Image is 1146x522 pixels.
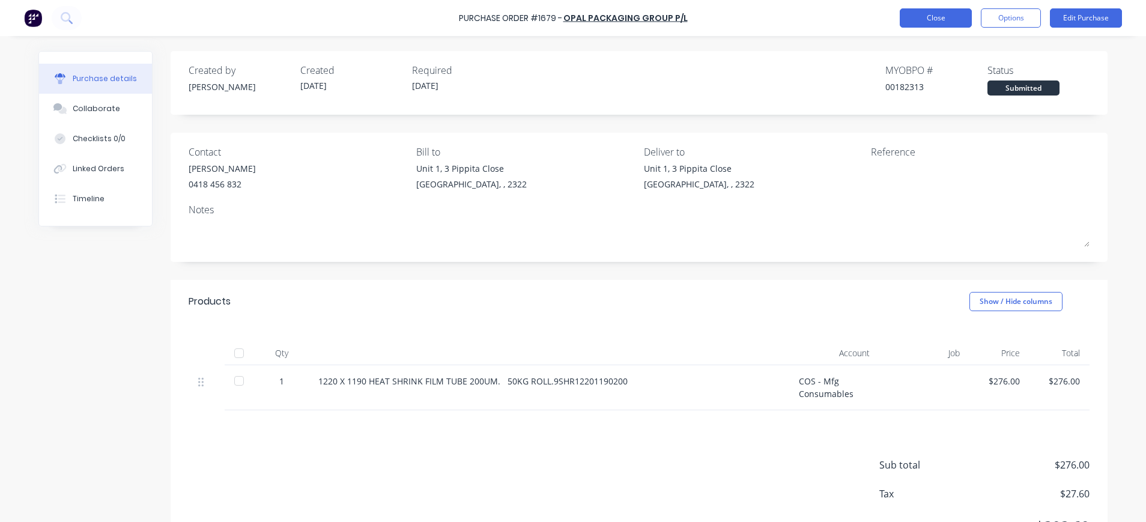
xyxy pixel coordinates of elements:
[39,154,152,184] button: Linked Orders
[885,63,987,77] div: MYOB PO #
[1039,375,1080,387] div: $276.00
[189,294,231,309] div: Products
[789,341,879,365] div: Account
[189,63,291,77] div: Created by
[300,63,402,77] div: Created
[73,193,105,204] div: Timeline
[1029,341,1090,365] div: Total
[255,341,309,365] div: Qty
[189,145,407,159] div: Contact
[879,458,969,472] span: Sub total
[189,80,291,93] div: [PERSON_NAME]
[264,375,299,387] div: 1
[871,145,1090,159] div: Reference
[969,458,1090,472] span: $276.00
[789,365,879,410] div: COS - Mfg Consumables
[981,8,1041,28] button: Options
[318,375,780,387] div: 1220 X 1190 HEAT SHRINK FILM TUBE 200UM. 50KG ROLL.9SHR12201190200
[73,133,126,144] div: Checklists 0/0
[39,64,152,94] button: Purchase details
[969,292,1063,311] button: Show / Hide columns
[39,94,152,124] button: Collaborate
[412,63,514,77] div: Required
[189,162,256,175] div: [PERSON_NAME]
[644,145,863,159] div: Deliver to
[73,103,120,114] div: Collaborate
[969,487,1090,501] span: $27.60
[1050,8,1122,28] button: Edit Purchase
[879,487,969,501] span: Tax
[73,163,124,174] div: Linked Orders
[885,80,987,93] div: 00182313
[563,12,688,24] a: Opal Packaging Group P/L
[459,12,562,25] div: Purchase Order #1679 -
[644,178,754,190] div: [GEOGRAPHIC_DATA], , 2322
[416,145,635,159] div: Bill to
[39,124,152,154] button: Checklists 0/0
[900,8,972,28] button: Close
[644,162,754,175] div: Unit 1, 3 Pippita Close
[979,375,1020,387] div: $276.00
[969,341,1029,365] div: Price
[73,73,137,84] div: Purchase details
[189,178,256,190] div: 0418 456 832
[987,80,1060,96] div: Submitted
[416,178,527,190] div: [GEOGRAPHIC_DATA], , 2322
[879,341,969,365] div: Job
[189,202,1090,217] div: Notes
[24,9,42,27] img: Factory
[39,184,152,214] button: Timeline
[987,63,1090,77] div: Status
[416,162,527,175] div: Unit 1, 3 Pippita Close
